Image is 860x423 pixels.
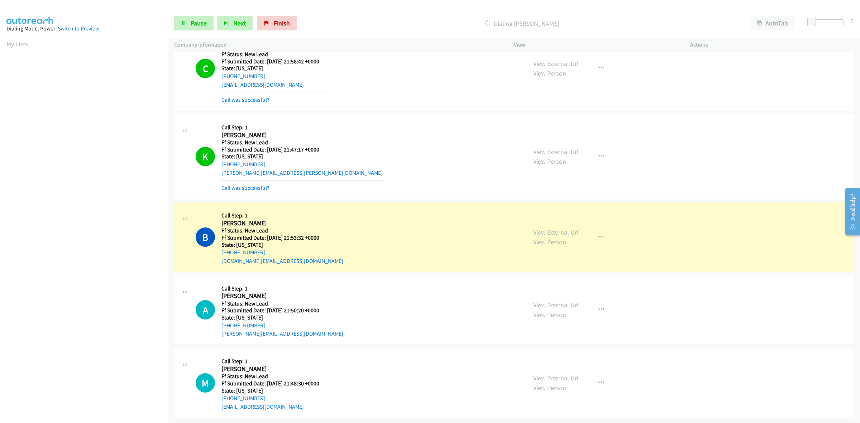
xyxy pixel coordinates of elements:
[196,300,215,319] h1: A
[533,311,566,319] a: View Person
[221,249,265,256] a: [PHONE_NUMBER]
[221,73,265,80] a: [PHONE_NUMBER]
[221,300,343,307] h5: Ff Status: New Lead
[514,40,677,49] p: View
[6,24,161,33] div: Dialing Mode: Power |
[221,219,343,227] h2: [PERSON_NAME]
[221,403,304,410] a: [EMAIL_ADDRESS][DOMAIN_NAME]
[850,16,854,26] div: 0
[221,307,343,314] h5: Ff Submitted Date: [DATE] 21:50:20 +0000
[306,19,737,28] p: Dialing [PERSON_NAME]
[533,374,579,382] a: View External Url
[221,365,319,373] h2: [PERSON_NAME]
[221,380,319,387] h5: Ff Submitted Date: [DATE] 21:48:30 +0000
[174,40,501,49] p: Company Information
[221,161,265,168] a: [PHONE_NUMBER]
[233,19,246,27] span: Next
[221,124,383,131] h5: Call Step: 1
[839,183,860,240] iframe: Resource Center
[221,139,383,146] h5: Ff Status: New Lead
[174,16,214,30] a: Pause
[221,387,319,394] h5: State: [US_STATE]
[221,358,319,365] h5: Call Step: 1
[221,322,265,329] a: [PHONE_NUMBER]
[811,19,844,25] div: Delay between calls (in seconds)
[196,373,215,393] h1: M
[533,301,579,309] a: View External Url
[274,19,290,27] span: Finish
[533,238,566,246] a: View Person
[533,157,566,165] a: View Person
[191,19,207,27] span: Pause
[58,25,99,32] a: Switch to Preview
[257,16,297,30] a: Finish
[221,96,269,103] a: Call was successful?
[221,131,328,139] h2: [PERSON_NAME]
[221,81,304,88] a: [EMAIL_ADDRESS][DOMAIN_NAME]
[221,395,265,402] a: [PHONE_NUMBER]
[221,292,343,300] h2: [PERSON_NAME]
[221,212,343,219] h5: Call Step: 1
[221,373,319,380] h5: Ff Status: New Lead
[533,69,566,77] a: View Person
[221,169,383,176] a: [PERSON_NAME][EMAIL_ADDRESS][PERSON_NAME][DOMAIN_NAME]
[221,285,343,292] h5: Call Step: 1
[221,184,269,191] a: Call was successful?
[533,384,566,392] a: View Person
[221,234,343,241] h5: Ff Submitted Date: [DATE] 21:53:32 +0000
[533,228,579,236] a: View External Url
[196,59,215,78] h1: C
[221,146,383,153] h5: Ff Submitted Date: [DATE] 21:47:17 +0000
[750,16,795,30] button: AutoTab
[196,147,215,166] h1: K
[196,227,215,247] h1: B
[533,59,579,68] a: View External Url
[6,55,168,395] iframe: Dialpad
[221,258,343,264] a: [DOMAIN_NAME][EMAIL_ADDRESS][DOMAIN_NAME]
[217,16,253,30] button: Next
[221,153,383,160] h5: State: [US_STATE]
[221,330,343,337] a: [PERSON_NAME][EMAIL_ADDRESS][DOMAIN_NAME]
[221,227,343,234] h5: Ff Status: New Lead
[221,65,328,72] h5: State: [US_STATE]
[690,40,854,49] p: Actions
[6,40,28,48] a: My Lists
[196,300,215,319] div: The call is yet to be attempted
[221,314,343,321] h5: State: [US_STATE]
[533,148,579,156] a: View External Url
[196,373,215,393] div: The call is yet to be attempted
[221,241,343,249] h5: State: [US_STATE]
[221,58,328,65] h5: Ff Submitted Date: [DATE] 21:58:42 +0000
[221,51,328,58] h5: Ff Status: New Lead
